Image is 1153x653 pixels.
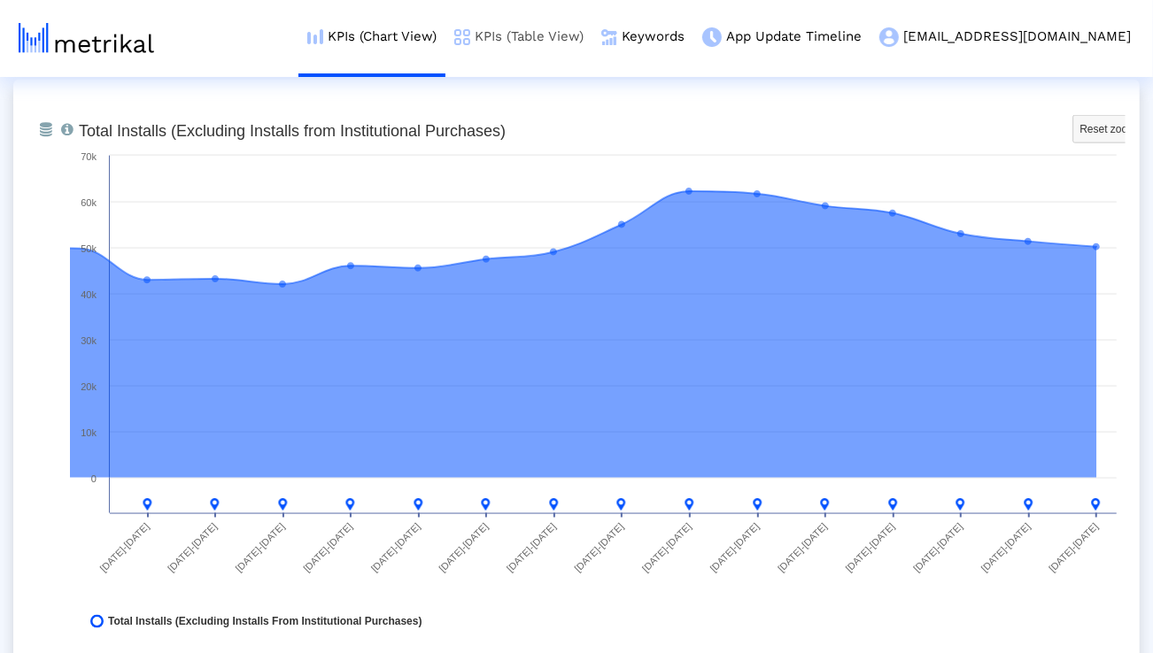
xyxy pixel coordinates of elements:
img: kpi-table-menu-icon.png [454,29,470,45]
text: [DATE]-[DATE] [234,521,287,574]
text: [DATE]-[DATE] [1047,521,1100,574]
text: [DATE]-[DATE] [301,521,354,574]
tspan: Reset zoom [1079,123,1136,135]
text: [DATE]-[DATE] [437,521,490,574]
text: [DATE]-[DATE] [572,521,625,574]
img: keywords.png [601,29,617,45]
text: 30k [81,335,97,346]
text: [DATE]-[DATE] [911,521,964,574]
text: [DATE]-[DATE] [708,521,761,574]
text: 40k [81,289,97,300]
img: metrical-logo-light.png [19,23,154,53]
text: [DATE]-[DATE] [166,521,219,574]
tspan: Total Installs (Excluding Installs from Institutional Purchases) [79,122,506,140]
text: [DATE]-[DATE] [369,521,422,574]
img: app-update-menu-icon.png [702,27,722,47]
text: [DATE]-[DATE] [776,521,829,574]
span: Total Installs (Excluding Installs From Institutional Purchases) [108,615,422,628]
text: 10k [81,427,97,438]
text: 20k [81,381,97,392]
text: [DATE]-[DATE] [505,521,558,574]
text: 0 [91,473,97,484]
img: my-account-menu-icon.png [879,27,899,47]
text: 50k [81,243,97,254]
text: [DATE]-[DATE] [640,521,693,574]
img: kpi-chart-menu-icon.png [307,29,323,44]
text: 60k [81,197,97,208]
text: [DATE]-[DATE] [844,521,897,574]
text: [DATE]-[DATE] [979,521,1033,574]
text: 70k [81,151,97,162]
text: [DATE]-[DATE] [97,521,151,574]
